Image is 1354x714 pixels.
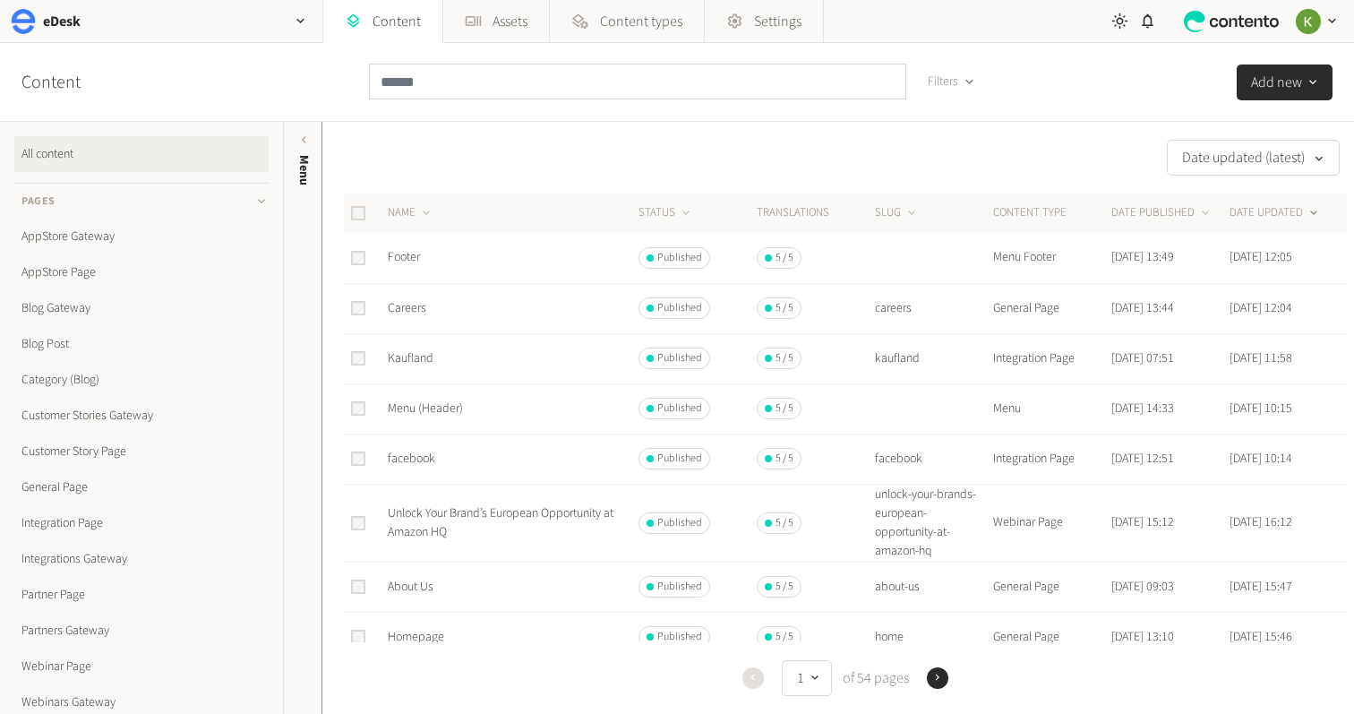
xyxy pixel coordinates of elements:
[874,484,992,562] td: unlock-your-brands-european-opportunity-at-amazon-hq
[21,69,122,96] h2: Content
[992,612,1110,662] td: General Page
[1111,628,1174,646] time: [DATE] 13:10
[776,629,793,645] span: 5 / 5
[1111,248,1174,266] time: [DATE] 13:49
[14,541,269,577] a: Integrations Gateway
[295,155,313,185] span: Menu
[992,194,1110,233] th: CONTENT TYPE
[839,667,909,689] span: of 54 pages
[776,400,793,417] span: 5 / 5
[874,434,992,484] td: facebook
[992,434,1110,484] td: Integration Page
[874,562,992,612] td: about-us
[657,250,702,266] span: Published
[1111,450,1174,468] time: [DATE] 12:51
[388,400,463,417] a: Menu (Header)
[992,484,1110,562] td: Webinar Page
[875,204,919,222] button: SLUG
[1111,299,1174,317] time: [DATE] 13:44
[874,612,992,662] td: home
[14,362,269,398] a: Category (Blog)
[388,450,435,468] a: facebook
[657,515,702,531] span: Published
[1230,299,1292,317] time: [DATE] 12:04
[14,434,269,469] a: Customer Story Page
[657,629,702,645] span: Published
[14,505,269,541] a: Integration Page
[1230,400,1292,417] time: [DATE] 10:15
[14,577,269,613] a: Partner Page
[1111,349,1174,367] time: [DATE] 07:51
[754,11,801,32] span: Settings
[1230,204,1321,222] button: DATE UPDATED
[1111,513,1174,531] time: [DATE] 15:12
[657,300,702,316] span: Published
[14,398,269,434] a: Customer Stories Gateway
[388,204,433,222] button: NAME
[992,333,1110,383] td: Integration Page
[657,579,702,595] span: Published
[14,326,269,362] a: Blog Post
[874,333,992,383] td: kaufland
[1230,628,1292,646] time: [DATE] 15:46
[388,628,444,646] a: Homepage
[1230,513,1292,531] time: [DATE] 16:12
[1167,140,1340,176] button: Date updated (latest)
[657,350,702,366] span: Published
[388,504,613,541] a: Unlock Your Brand’s European Opportunity at Amazon HQ
[657,400,702,417] span: Published
[388,349,433,367] a: Kaufland
[1230,349,1292,367] time: [DATE] 11:58
[913,64,990,99] button: Filters
[776,300,793,316] span: 5 / 5
[776,451,793,467] span: 5 / 5
[874,283,992,333] td: careers
[992,383,1110,434] td: Menu
[776,579,793,595] span: 5 / 5
[992,562,1110,612] td: General Page
[14,649,269,684] a: Webinar Page
[14,219,269,254] a: AppStore Gateway
[638,204,693,222] button: STATUS
[14,290,269,326] a: Blog Gateway
[992,233,1110,283] td: Menu Footer
[14,469,269,505] a: General Page
[1296,9,1321,34] img: Keelin Terry
[776,250,793,266] span: 5 / 5
[600,11,682,32] span: Content types
[657,451,702,467] span: Published
[776,350,793,366] span: 5 / 5
[776,515,793,531] span: 5 / 5
[21,194,56,210] span: Pages
[14,254,269,290] a: AppStore Page
[14,613,269,649] a: Partners Gateway
[388,248,420,266] a: Footer
[1111,578,1174,596] time: [DATE] 09:03
[1230,248,1292,266] time: [DATE] 12:05
[782,660,832,696] button: 1
[14,136,269,172] a: All content
[1237,65,1333,100] button: Add new
[11,9,36,34] img: eDesk
[1111,204,1213,222] button: DATE PUBLISHED
[928,73,958,91] span: Filters
[388,299,426,317] a: Careers
[1111,400,1174,417] time: [DATE] 14:33
[43,11,81,32] h2: eDesk
[992,283,1110,333] td: General Page
[388,578,433,596] a: About Us
[756,194,874,233] th: Translations
[1230,578,1292,596] time: [DATE] 15:47
[1230,450,1292,468] time: [DATE] 10:14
